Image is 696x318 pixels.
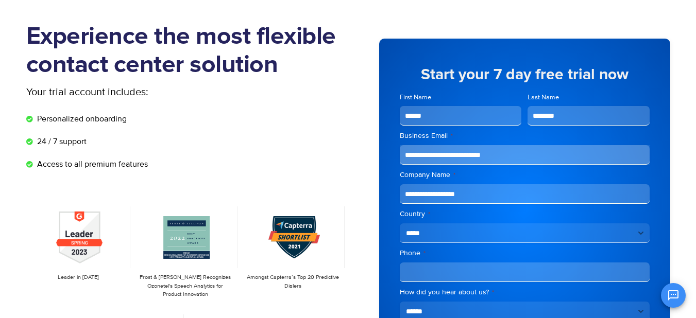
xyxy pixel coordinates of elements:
label: Company Name [400,170,650,180]
button: Open chat [661,283,686,308]
span: Access to all premium features [35,158,148,170]
label: How did you hear about us? [400,287,650,297]
p: Your trial account includes: [26,84,271,100]
h1: Experience the most flexible contact center solution [26,23,348,79]
label: First Name [400,93,522,102]
span: Personalized onboarding [35,113,127,125]
p: Leader in [DATE] [31,273,125,282]
label: Phone [400,248,650,258]
label: Business Email [400,131,650,141]
p: Frost & [PERSON_NAME] Recognizes Ozonetel's Speech Analytics for Product Innovation [139,273,232,299]
label: Last Name [528,93,650,102]
label: Country [400,209,650,219]
p: Amongst Capterra’s Top 20 Predictive Dialers [246,273,339,290]
h5: Start your 7 day free trial now [400,67,650,82]
span: 24 / 7 support [35,135,87,148]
